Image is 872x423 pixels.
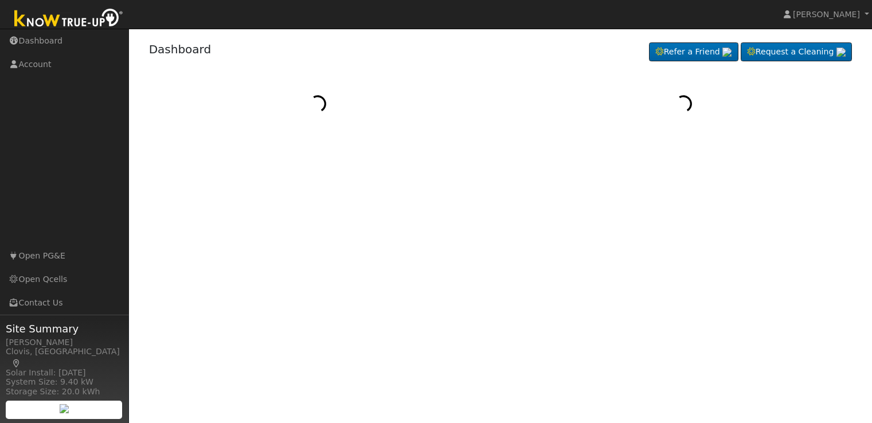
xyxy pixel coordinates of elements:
img: Know True-Up [9,6,129,32]
img: retrieve [836,48,846,57]
a: Refer a Friend [649,42,738,62]
span: [PERSON_NAME] [793,10,860,19]
div: Solar Install: [DATE] [6,367,123,379]
img: retrieve [722,48,732,57]
div: Clovis, [GEOGRAPHIC_DATA] [6,346,123,370]
div: System Size: 9.40 kW [6,376,123,388]
div: [PERSON_NAME] [6,336,123,348]
a: Map [11,359,22,368]
a: Dashboard [149,42,212,56]
img: retrieve [60,404,69,413]
div: Storage Size: 20.0 kWh [6,386,123,398]
a: Request a Cleaning [741,42,852,62]
span: Site Summary [6,321,123,336]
